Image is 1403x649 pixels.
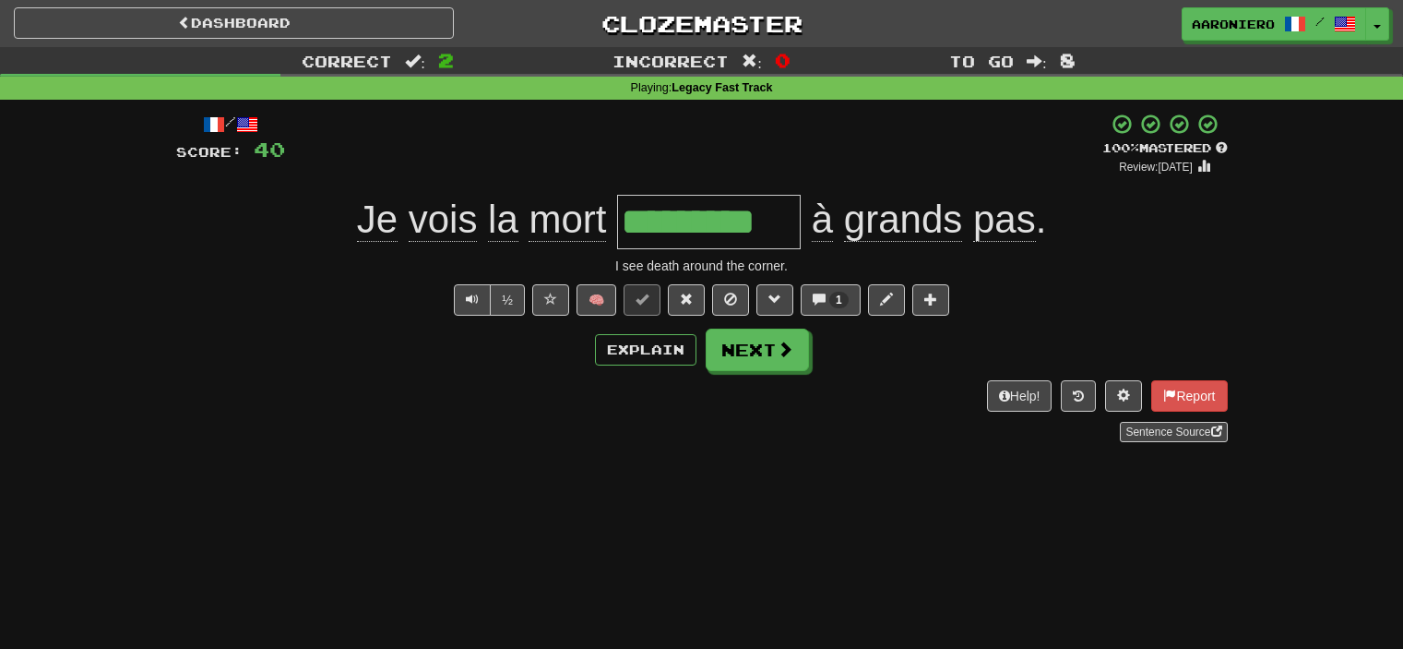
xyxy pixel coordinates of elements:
[405,54,425,69] span: :
[450,284,525,316] div: Text-to-speech controls
[706,329,809,371] button: Next
[1102,140,1139,155] span: 100 %
[801,284,861,316] button: 1
[612,52,729,70] span: Incorrect
[1060,49,1076,71] span: 8
[176,144,243,160] span: Score:
[756,284,793,316] button: Grammar (alt+g)
[1027,54,1047,69] span: :
[712,284,749,316] button: Ignore sentence (alt+i)
[1151,380,1227,412] button: Report
[454,284,491,316] button: Play sentence audio (ctl+space)
[438,49,454,71] span: 2
[973,198,1036,242] span: pas
[987,380,1052,412] button: Help!
[490,284,525,316] button: ½
[529,198,606,242] span: mort
[595,334,696,366] button: Explain
[624,284,660,316] button: Set this sentence to 100% Mastered (alt+m)
[775,49,791,71] span: 0
[912,284,949,316] button: Add to collection (alt+a)
[1315,15,1325,28] span: /
[357,198,398,242] span: Je
[672,81,772,94] strong: Legacy Fast Track
[532,284,569,316] button: Favorite sentence (alt+f)
[742,54,762,69] span: :
[488,198,518,242] span: la
[176,113,285,136] div: /
[302,52,392,70] span: Correct
[844,198,962,242] span: grands
[14,7,454,39] a: Dashboard
[812,198,833,242] span: à
[1182,7,1366,41] a: Aaroniero /
[1120,422,1227,442] a: Sentence Source
[1102,140,1228,157] div: Mastered
[577,284,616,316] button: 🧠
[801,198,1046,242] span: .
[176,257,1228,275] div: I see death around the corner.
[254,138,285,161] span: 40
[949,52,1014,70] span: To go
[482,7,921,40] a: Clozemaster
[836,294,842,306] span: 1
[409,198,478,242] span: vois
[1061,380,1096,412] button: Round history (alt+y)
[1192,16,1275,32] span: Aaroniero
[1119,161,1193,174] small: Review: [DATE]
[668,284,705,316] button: Reset to 0% Mastered (alt+r)
[868,284,905,316] button: Edit sentence (alt+d)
